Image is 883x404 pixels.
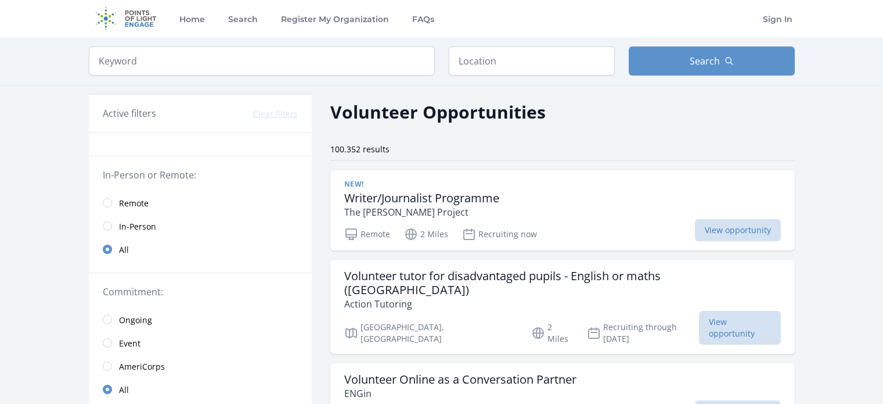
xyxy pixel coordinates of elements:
[330,99,546,125] h2: Volunteer Opportunities
[330,260,795,354] a: Volunteer tutor for disadvantaged pupils - English or maths ([GEOGRAPHIC_DATA]) Action Tutoring [...
[690,54,720,68] span: Search
[344,205,499,219] p: The [PERSON_NAME] Project
[89,308,312,331] a: Ongoing
[344,297,781,311] p: Action Tutoring
[89,238,312,261] a: All
[103,106,156,120] h3: Active filters
[119,384,129,396] span: All
[103,285,298,299] legend: Commitment:
[89,191,312,214] a: Remote
[344,191,499,205] h3: Writer/Journalist Programme
[119,198,149,209] span: Remote
[89,331,312,355] a: Event
[531,321,573,345] p: 2 Miles
[344,387,576,401] p: ENGin
[89,214,312,238] a: In-Person
[629,47,795,76] button: Search
[89,355,312,378] a: AmeriCorps
[449,47,615,76] input: Location
[344,180,364,189] span: New!
[103,168,298,182] legend: In-Person or Remote:
[89,47,435,76] input: Keyword
[119,338,140,349] span: Event
[699,311,781,345] span: View opportunity
[119,361,165,373] span: AmeriCorps
[404,227,448,241] p: 2 Miles
[119,244,129,256] span: All
[253,108,298,120] button: Clear filters
[119,314,152,326] span: Ongoing
[462,227,537,241] p: Recruiting now
[119,221,156,233] span: In-Person
[330,144,390,155] span: 100.352 results
[344,227,390,241] p: Remote
[344,321,518,345] p: [GEOGRAPHIC_DATA], [GEOGRAPHIC_DATA]
[330,170,795,251] a: New! Writer/Journalist Programme The [PERSON_NAME] Project Remote 2 Miles Recruiting now View opp...
[89,378,312,401] a: All
[587,321,699,345] p: Recruiting through [DATE]
[344,269,781,297] h3: Volunteer tutor for disadvantaged pupils - English or maths ([GEOGRAPHIC_DATA])
[344,373,576,387] h3: Volunteer Online as a Conversation Partner
[695,219,781,241] span: View opportunity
